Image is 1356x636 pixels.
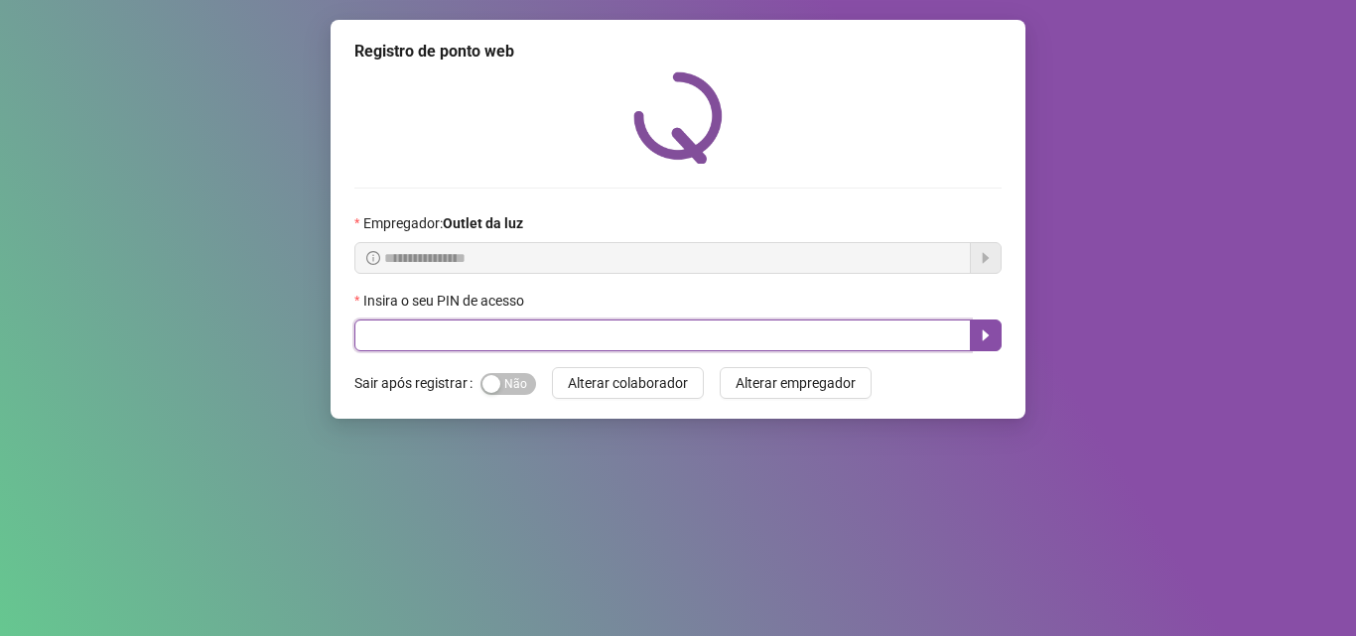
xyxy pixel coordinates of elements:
button: Alterar colaborador [552,367,704,399]
span: info-circle [366,251,380,265]
div: Registro de ponto web [354,40,1002,64]
span: Alterar empregador [736,372,856,394]
strong: Outlet da luz [443,215,523,231]
label: Sair após registrar [354,367,480,399]
label: Insira o seu PIN de acesso [354,290,537,312]
span: Alterar colaborador [568,372,688,394]
img: QRPoint [633,71,723,164]
span: Empregador : [363,212,523,234]
span: caret-right [978,327,994,343]
button: Alterar empregador [720,367,872,399]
